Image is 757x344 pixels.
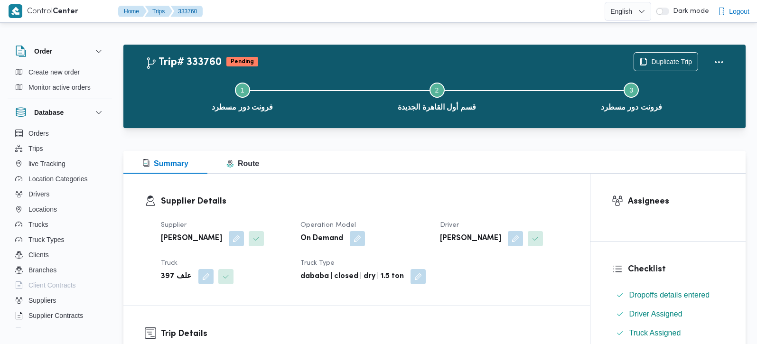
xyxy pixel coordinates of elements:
[11,308,108,323] button: Supplier Contracts
[11,186,108,202] button: Drivers
[145,56,222,69] h2: Trip# 333760
[28,249,49,260] span: Clients
[28,234,64,245] span: Truck Types
[9,4,22,18] img: X8yXhbKr1z7QwAAAABJRU5ErkJggg==
[300,260,335,266] span: Truck Type
[11,126,108,141] button: Orders
[612,325,725,341] button: Truck Assigned
[11,80,108,95] button: Monitor active orders
[11,217,108,232] button: Trucks
[628,195,725,208] h3: Assignees
[226,57,258,66] span: Pending
[34,107,64,118] h3: Database
[8,126,112,331] div: Database
[145,71,340,121] button: فرونت دور مسطرد
[440,222,459,228] span: Driver
[300,271,404,282] b: dababa | closed | dry | 1.5 ton
[11,171,108,186] button: Location Categories
[11,247,108,262] button: Clients
[534,71,729,121] button: فرونت دور مسطرد
[300,222,356,228] span: Operation Model
[161,233,222,244] b: [PERSON_NAME]
[11,156,108,171] button: live Tracking
[651,56,692,67] span: Duplicate Trip
[28,66,80,78] span: Create new order
[440,233,501,244] b: [PERSON_NAME]
[710,52,729,71] button: Actions
[28,158,65,169] span: live Tracking
[9,306,40,335] iframe: chat widget
[11,293,108,308] button: Suppliers
[161,260,178,266] span: Truck
[634,52,698,71] button: Duplicate Trip
[28,173,88,185] span: Location Categories
[161,195,569,208] h3: Supplier Details
[714,2,753,21] button: Logout
[300,233,343,244] b: On Demand
[629,329,681,337] span: Truck Assigned
[28,264,56,276] span: Branches
[212,102,273,113] span: فرونت دور مسطرد
[161,271,192,282] b: علف 397
[11,232,108,247] button: Truck Types
[435,86,439,94] span: 2
[15,46,104,57] button: Order
[669,8,709,15] span: Dark mode
[118,6,147,17] button: Home
[145,6,172,17] button: Trips
[11,141,108,156] button: Trips
[28,325,52,336] span: Devices
[28,128,49,139] span: Orders
[28,310,83,321] span: Supplier Contracts
[161,222,187,228] span: Supplier
[11,323,108,338] button: Devices
[28,295,56,306] span: Suppliers
[241,86,244,94] span: 1
[34,46,52,57] h3: Order
[629,308,682,320] span: Driver Assigned
[629,327,681,339] span: Truck Assigned
[28,82,91,93] span: Monitor active orders
[629,289,710,301] span: Dropoffs details entered
[28,204,57,215] span: Locations
[8,65,112,99] div: Order
[28,279,76,291] span: Client Contracts
[629,310,682,318] span: Driver Assigned
[53,8,78,15] b: Center
[28,219,48,230] span: Trucks
[161,327,569,340] h3: Trip Details
[340,71,534,121] button: قسم أول القاهرة الجديدة
[628,263,725,276] h3: Checklist
[612,288,725,303] button: Dropoffs details entered
[398,102,476,113] span: قسم أول القاهرة الجديدة
[142,159,188,167] span: Summary
[170,6,203,17] button: 333760
[15,107,104,118] button: Database
[729,6,749,17] span: Logout
[612,307,725,322] button: Driver Assigned
[629,291,710,299] span: Dropoffs details entered
[601,102,662,113] span: فرونت دور مسطرد
[11,278,108,293] button: Client Contracts
[28,188,49,200] span: Drivers
[11,202,108,217] button: Locations
[226,159,259,167] span: Route
[629,86,633,94] span: 3
[11,262,108,278] button: Branches
[231,59,254,65] b: Pending
[11,65,108,80] button: Create new order
[28,143,43,154] span: Trips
